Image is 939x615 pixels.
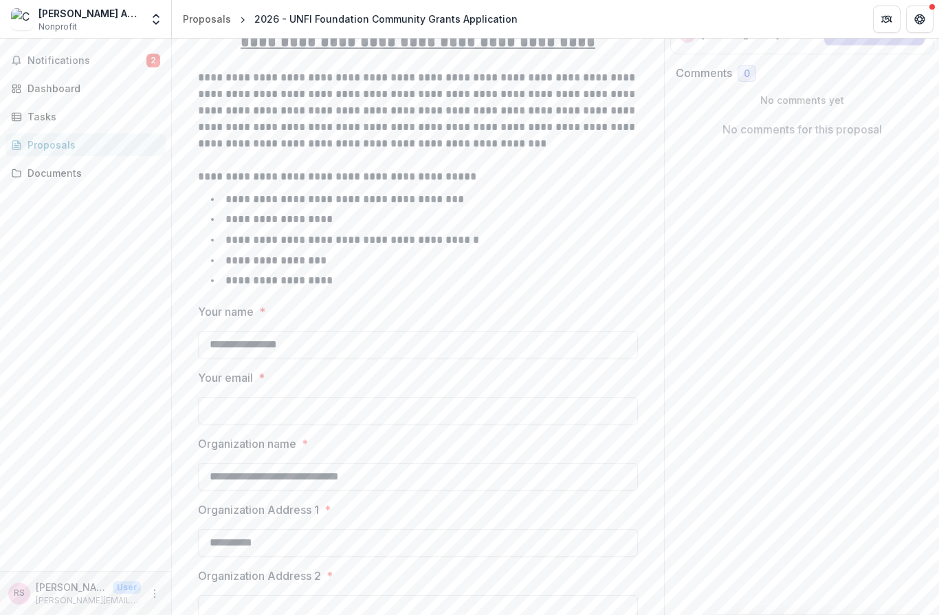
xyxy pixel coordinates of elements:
[5,162,166,184] a: Documents
[38,6,141,21] div: [PERSON_NAME] Agricultural Center Inc
[676,67,732,80] h2: Comments
[14,589,25,598] div: Rachel Schneider
[27,55,146,67] span: Notifications
[198,435,296,452] p: Organization name
[5,77,166,100] a: Dashboard
[36,594,141,607] p: [PERSON_NAME][EMAIL_ADDRESS][DOMAIN_NAME]
[177,9,523,29] nav: breadcrumb
[27,109,155,124] div: Tasks
[676,93,928,107] p: No comments yet
[198,501,319,518] p: Organization Address 1
[198,303,254,320] p: Your name
[177,9,236,29] a: Proposals
[146,6,166,33] button: Open entity switcher
[5,133,166,156] a: Proposals
[183,12,231,26] div: Proposals
[27,138,155,152] div: Proposals
[113,581,141,594] p: User
[36,580,107,594] p: [PERSON_NAME]
[146,585,163,602] button: More
[254,12,518,26] div: 2026 - UNFI Foundation Community Grants Application
[744,68,750,80] span: 0
[906,6,934,33] button: Get Help
[198,568,321,584] p: Organization Address 2
[5,105,166,128] a: Tasks
[27,166,155,180] div: Documents
[38,21,77,33] span: Nonprofit
[722,121,882,138] p: No comments for this proposal
[146,54,160,67] span: 2
[11,8,33,30] img: Chester Agricultural Center Inc
[198,369,253,386] p: Your email
[873,6,901,33] button: Partners
[5,50,166,72] button: Notifications2
[27,81,155,96] div: Dashboard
